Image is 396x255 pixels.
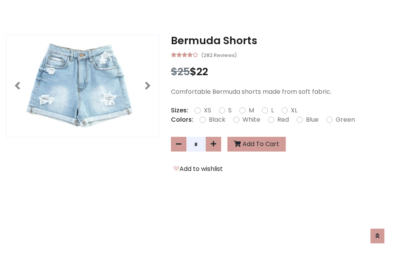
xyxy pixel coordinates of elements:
h3: Bermuda Shorts [171,34,390,47]
label: XS [204,106,211,115]
label: Black [209,115,225,124]
label: Blue [306,115,319,124]
img: Image [6,35,159,137]
label: XL [291,106,297,115]
label: M [249,106,254,115]
small: (282 Reviews) [201,50,237,59]
label: L [271,106,274,115]
button: Add to wishlist [171,164,225,174]
p: Colors: [171,115,193,124]
h3: $ [171,65,390,78]
p: Sizes: [171,106,188,115]
label: Red [277,115,289,124]
p: Comfortable Bermuda shorts made from soft fabric. [171,87,390,96]
label: White [242,115,260,124]
button: Add To Cart [227,137,286,152]
span: $25 [171,64,190,79]
label: Green [336,115,355,124]
label: S [228,106,232,115]
span: 22 [196,64,208,79]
